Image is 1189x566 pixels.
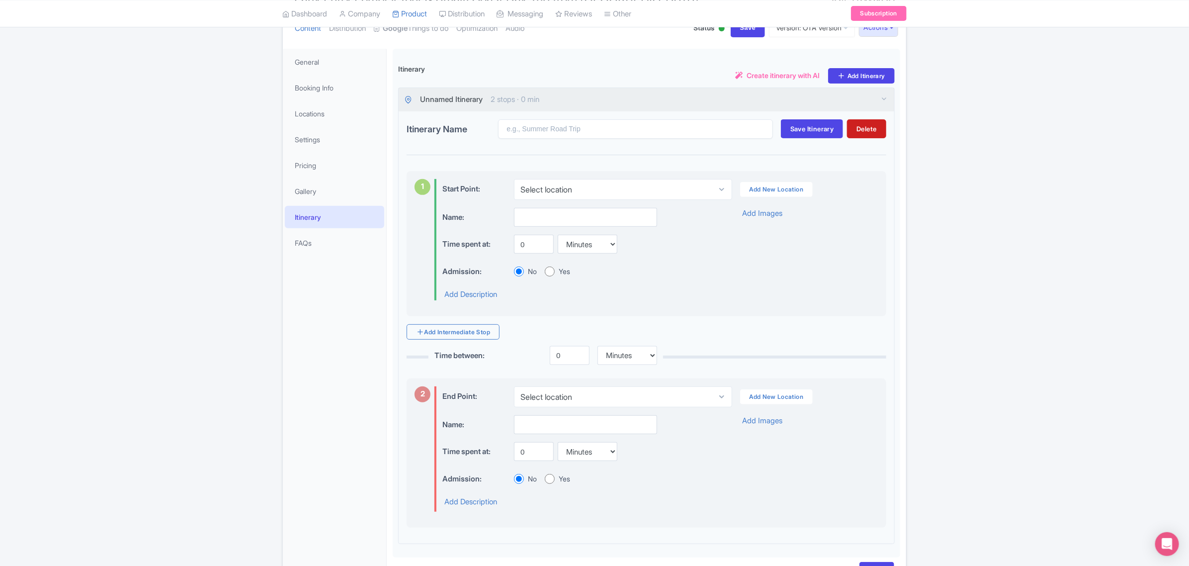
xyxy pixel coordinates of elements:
div: 1 [415,179,430,195]
a: Settings [285,128,384,151]
a: Add Description [444,496,497,508]
a: GoogleThings to do [374,13,448,44]
a: Subscription [851,6,907,21]
a: Add Images [742,415,782,427]
a: Add New Location [740,389,813,404]
a: Version: OTA Version [769,18,855,37]
span: Create itinerary with AI [747,70,820,81]
span: Save Itinerary [790,125,834,133]
label: Yes [559,266,570,277]
a: Add Itinerary [828,68,895,84]
a: Pricing [285,154,384,177]
button: Actions [859,18,898,37]
div: 2 [415,386,430,402]
a: Locations [285,102,384,125]
a: Create itinerary with AI [736,70,820,82]
label: Start Point: [442,180,480,195]
div: Active [717,21,727,37]
label: Time spent at: [442,235,506,250]
a: Add Images [742,208,782,219]
label: Yes [559,473,570,484]
a: Add Description [444,289,497,300]
label: Admission: [442,470,506,485]
input: Save [731,18,765,37]
a: Itinerary [285,206,384,228]
span: Status [694,22,715,33]
strong: Google [383,23,408,34]
label: End Point: [442,387,477,402]
label: Itinerary Name [407,122,498,136]
input: e.g., Summer Road Trip [498,119,773,139]
a: FAQs [285,232,384,254]
label: Itinerary [398,64,425,74]
button: Save Itinerary [781,119,843,138]
label: Time spent at: [442,442,506,458]
a: General [285,51,384,73]
label: No [528,473,537,484]
a: Add Intermediate Stop [407,324,500,340]
label: Name: [442,415,506,431]
a: Content [295,13,321,44]
div: Open Intercom Messenger [1155,532,1179,556]
span: 2 stops · 0 min [491,94,539,105]
label: Admission: [442,262,506,278]
label: Name: [442,208,506,223]
button: Delete [847,119,886,138]
a: Distribution [329,13,366,44]
a: Optimization [456,13,498,44]
label: Time between: [434,346,538,361]
a: Audio [506,13,524,44]
a: Add New Location [740,182,813,197]
a: Gallery [285,180,384,202]
span: Unnamed Itinerary [420,94,483,105]
a: Booking Info [285,77,384,99]
label: No [528,266,537,277]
